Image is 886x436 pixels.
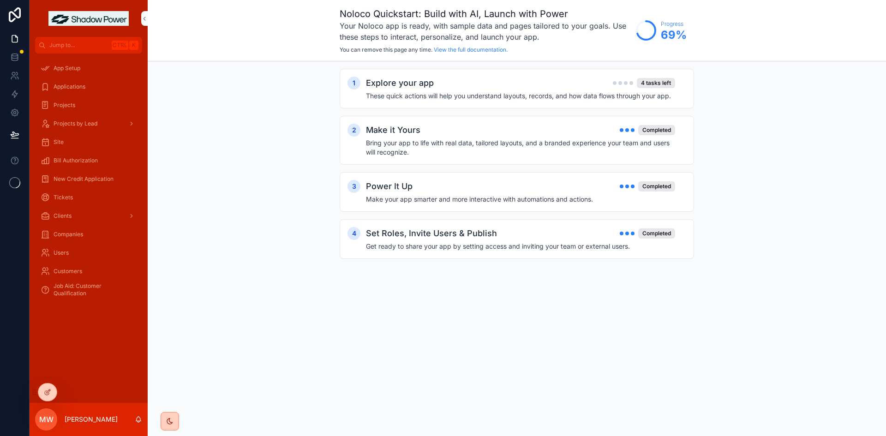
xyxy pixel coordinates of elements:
[54,138,64,146] span: Site
[54,268,82,275] span: Customers
[35,208,142,224] a: Clients
[39,414,54,425] span: MW
[54,120,97,127] span: Projects by Lead
[54,102,75,109] span: Projects
[35,78,142,95] a: Applications
[54,83,85,90] span: Applications
[35,226,142,243] a: Companies
[112,41,128,50] span: Ctrl
[54,194,73,201] span: Tickets
[661,28,687,42] span: 69 %
[661,20,687,28] span: Progress
[35,281,142,298] a: Job Aid: Customer Qualification
[340,7,631,20] h1: Noloco Quickstart: Build with AI, Launch with Power
[35,171,142,187] a: New Credit Application
[35,263,142,280] a: Customers
[35,97,142,113] a: Projects
[35,37,142,54] button: Jump to...CtrlK
[130,42,138,49] span: K
[35,189,142,206] a: Tickets
[30,54,148,310] div: scrollable content
[54,249,69,257] span: Users
[434,46,508,53] a: View the full documentation.
[35,245,142,261] a: Users
[35,134,142,150] a: Site
[48,11,129,26] img: App logo
[340,20,631,42] h3: Your Noloco app is ready, with sample data and pages tailored to your goals. Use these steps to i...
[35,115,142,132] a: Projects by Lead
[54,212,72,220] span: Clients
[54,231,83,238] span: Companies
[54,175,114,183] span: New Credit Application
[35,60,142,77] a: App Setup
[54,282,133,297] span: Job Aid: Customer Qualification
[65,415,118,424] p: [PERSON_NAME]
[49,42,108,49] span: Jump to...
[340,46,432,53] span: You can remove this page any time.
[54,157,98,164] span: Bill Authorization
[35,152,142,169] a: Bill Authorization
[54,65,80,72] span: App Setup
